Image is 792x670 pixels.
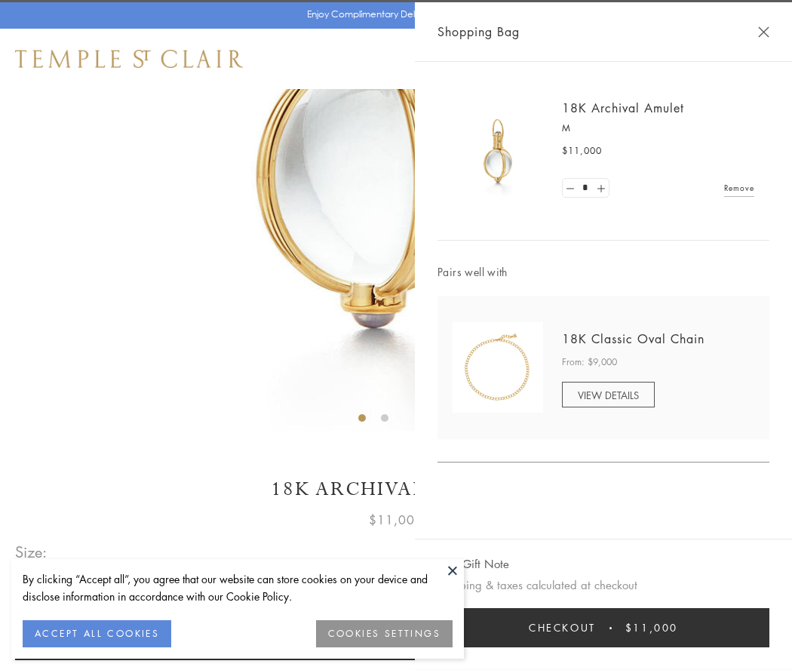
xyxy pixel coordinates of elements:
[562,100,684,116] a: 18K Archival Amulet
[563,179,578,198] a: Set quantity to 0
[437,555,509,573] button: Add Gift Note
[437,22,520,41] span: Shopping Bag
[15,539,48,564] span: Size:
[562,382,655,407] a: VIEW DETAILS
[316,620,453,647] button: COOKIES SETTINGS
[562,355,617,370] span: From: $9,000
[23,620,171,647] button: ACCEPT ALL COOKIES
[437,608,769,647] button: Checkout $11,000
[578,388,639,402] span: VIEW DETAILS
[15,50,243,68] img: Temple St. Clair
[23,570,453,605] div: By clicking “Accept all”, you agree that our website can store cookies on your device and disclos...
[369,510,423,530] span: $11,000
[562,143,602,158] span: $11,000
[562,121,754,136] p: M
[625,619,678,636] span: $11,000
[453,322,543,413] img: N88865-OV18
[307,7,478,22] p: Enjoy Complimentary Delivery & Returns
[724,180,754,196] a: Remove
[15,476,777,502] h1: 18K Archival Amulet
[593,179,608,198] a: Set quantity to 2
[758,26,769,38] button: Close Shopping Bag
[437,576,769,595] p: Shipping & taxes calculated at checkout
[453,106,543,196] img: 18K Archival Amulet
[529,619,596,636] span: Checkout
[562,330,705,347] a: 18K Classic Oval Chain
[437,263,769,281] span: Pairs well with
